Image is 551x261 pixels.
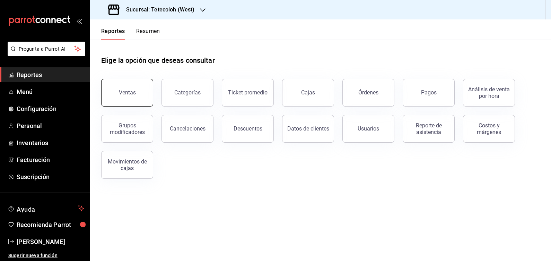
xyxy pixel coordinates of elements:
[407,122,450,135] div: Reporte de asistencia
[17,172,84,182] span: Suscripción
[301,89,315,96] div: Cajas
[463,79,515,107] button: Análisis de venta por hora
[8,252,84,259] span: Sugerir nueva función
[17,104,84,113] span: Configuración
[17,220,84,229] span: Recomienda Parrot
[119,89,136,96] div: Ventas
[101,28,160,40] div: navigation tabs
[170,125,205,132] div: Cancelaciones
[76,18,82,24] button: open_drawer_menu
[161,115,213,143] button: Cancelaciones
[282,79,334,107] button: Cajas
[106,122,149,135] div: Grupos modificadores
[101,28,125,40] button: Reportes
[342,79,394,107] button: Órdenes
[17,121,84,130] span: Personal
[136,28,160,40] button: Resumen
[421,89,437,96] div: Pagos
[287,125,329,132] div: Datos de clientes
[161,79,213,107] button: Categorías
[17,155,84,165] span: Facturación
[467,122,510,135] div: Costos y márgenes
[121,6,194,14] h3: Sucursal: Tetecoloh (West)
[8,42,85,56] button: Pregunta a Parrot AI
[358,89,378,96] div: Órdenes
[234,125,262,132] div: Descuentos
[228,89,268,96] div: Ticket promedio
[467,86,510,99] div: Análisis de venta por hora
[17,87,84,96] span: Menú
[101,151,153,179] button: Movimientos de cajas
[17,204,75,212] span: Ayuda
[358,125,379,132] div: Usuarios
[403,79,455,107] button: Pagos
[101,55,215,66] h1: Elige la opción que deseas consultar
[463,115,515,143] button: Costos y márgenes
[17,138,84,148] span: Inventarios
[403,115,455,143] button: Reporte de asistencia
[19,45,75,53] span: Pregunta a Parrot AI
[101,79,153,107] button: Ventas
[222,115,274,143] button: Descuentos
[222,79,274,107] button: Ticket promedio
[342,115,394,143] button: Usuarios
[5,50,85,58] a: Pregunta a Parrot AI
[101,115,153,143] button: Grupos modificadores
[17,70,84,79] span: Reportes
[106,158,149,171] div: Movimientos de cajas
[174,89,201,96] div: Categorías
[17,237,84,246] span: [PERSON_NAME]
[282,115,334,143] button: Datos de clientes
